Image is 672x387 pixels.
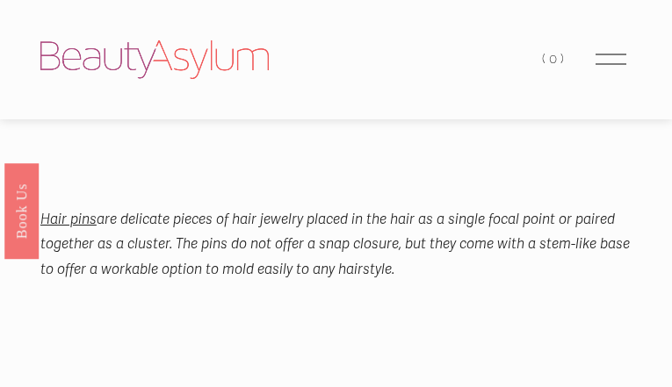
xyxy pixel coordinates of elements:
span: ) [560,51,567,67]
a: Book Us [4,162,39,258]
em: are delicate pieces of hair jewelry placed in the hair as a single focal point or paired together... [40,211,633,279]
span: 0 [549,51,560,67]
img: Beauty Asylum | Bridal Hair &amp; Makeup Charlotte &amp; Atlanta [40,40,269,79]
span: ( [542,51,549,67]
em: Hair pins [40,211,97,228]
a: 0 items in cart [542,47,567,71]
